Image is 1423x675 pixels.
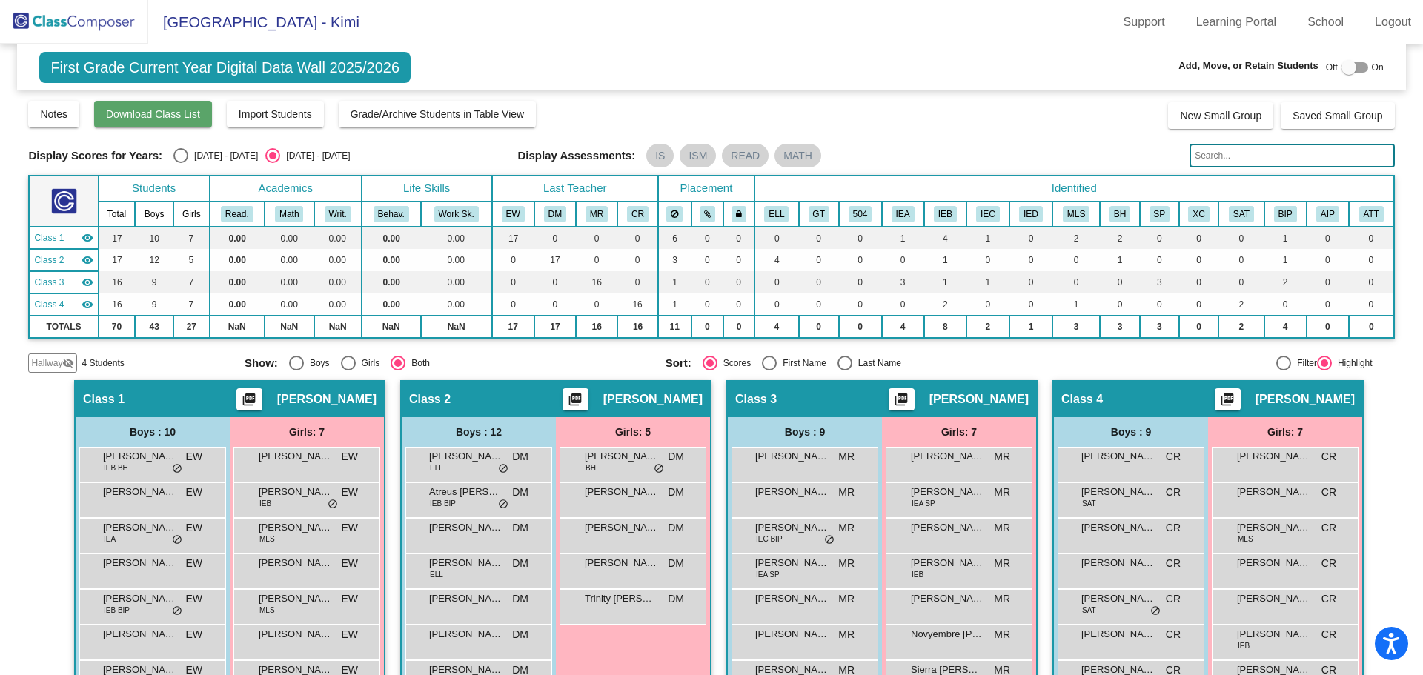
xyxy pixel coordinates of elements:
th: MLSS [1052,202,1100,227]
td: 17 [492,316,534,338]
td: 0 [1349,316,1394,338]
td: 1 [924,249,966,271]
span: Class 1 [83,392,125,407]
div: First Name [777,356,826,370]
td: 17 [492,227,534,249]
span: Notes [40,108,67,120]
th: Academics [210,176,362,202]
td: 0 [799,227,839,249]
td: 0.00 [362,271,421,293]
td: 0 [1052,271,1100,293]
td: 0 [691,249,723,271]
button: ATT [1359,206,1384,222]
td: 0 [799,249,839,271]
span: Display Scores for Years: [28,149,162,162]
td: 0 [617,249,658,271]
span: [PERSON_NAME] [1256,392,1355,407]
td: 0 [966,293,1009,316]
span: Class 2 [409,392,451,407]
td: 2 [1100,227,1140,249]
mat-radio-group: Select an option [173,148,350,163]
td: 3 [1100,316,1140,338]
td: 12 [135,249,173,271]
td: 3 [882,271,924,293]
td: 5 [173,249,210,271]
th: Attendance Improvement Plan [1307,202,1349,227]
button: CR [627,206,649,222]
td: 0.00 [314,249,362,271]
td: 16 [99,271,136,293]
span: DM [668,449,684,465]
span: [GEOGRAPHIC_DATA] - Kimi [148,10,359,34]
span: Add, Move, or Retain Students [1178,59,1318,73]
mat-icon: picture_as_pdf [892,392,910,413]
th: Placement [658,176,754,202]
mat-icon: visibility_off [62,357,74,369]
th: Total [99,202,136,227]
div: Filter [1291,356,1317,370]
td: 0 [1307,249,1349,271]
span: Class 3 [735,392,777,407]
td: 4 [754,249,799,271]
div: Girls: 7 [230,417,384,447]
span: Sort: [666,356,691,370]
div: [DATE] - [DATE] [280,149,350,162]
td: 0 [839,227,882,249]
td: 0 [1349,271,1394,293]
td: 0 [576,227,617,249]
span: [PERSON_NAME] [103,449,177,464]
th: Keep away students [658,202,691,227]
td: 16 [617,316,658,338]
a: Support [1112,10,1177,34]
span: Class 4 [34,298,64,311]
button: 504 [849,206,872,222]
span: [PERSON_NAME] [585,449,659,464]
mat-icon: visibility [82,276,93,288]
td: 1 [924,271,966,293]
td: 0 [1179,293,1219,316]
th: IEP-D [1009,202,1052,227]
td: 27 [173,316,210,338]
td: 0.00 [210,249,265,271]
td: 0 [617,271,658,293]
td: 8 [924,316,966,338]
span: DM [512,449,528,465]
span: New Small Group [1180,110,1261,122]
td: 0 [882,293,924,316]
button: Print Students Details [563,388,588,410]
td: 0 [723,316,754,338]
th: Keep with teacher [723,202,754,227]
td: Madeline Reed - No Class Name [29,271,98,293]
span: Class 4 [1061,392,1103,407]
td: 0.00 [210,271,265,293]
td: 2 [1218,293,1264,316]
td: 0 [1009,227,1052,249]
th: Behavior Concerns [1100,202,1140,227]
td: 0.00 [210,227,265,249]
td: 0 [1140,227,1179,249]
td: 1 [1052,293,1100,316]
mat-icon: visibility [82,254,93,266]
td: 0.00 [314,293,362,316]
button: Import Students [227,101,324,127]
div: Highlight [1332,356,1373,370]
span: Class 1 [34,231,64,245]
td: 1 [882,227,924,249]
td: 0 [799,316,839,338]
td: 0 [534,227,576,249]
button: BIP [1274,206,1297,222]
td: 0 [882,249,924,271]
td: 0.00 [421,227,492,249]
span: [PERSON_NAME] [929,392,1029,407]
td: 9 [135,271,173,293]
div: Girls: 7 [1208,417,1362,447]
td: 0 [723,227,754,249]
th: Gifted and Talented [799,202,839,227]
td: 0 [1218,249,1264,271]
td: 2 [966,316,1009,338]
div: Boys [304,356,330,370]
td: 1 [1009,316,1052,338]
div: Girls: 5 [556,417,710,447]
button: ELL [764,206,789,222]
td: 0 [1009,271,1052,293]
